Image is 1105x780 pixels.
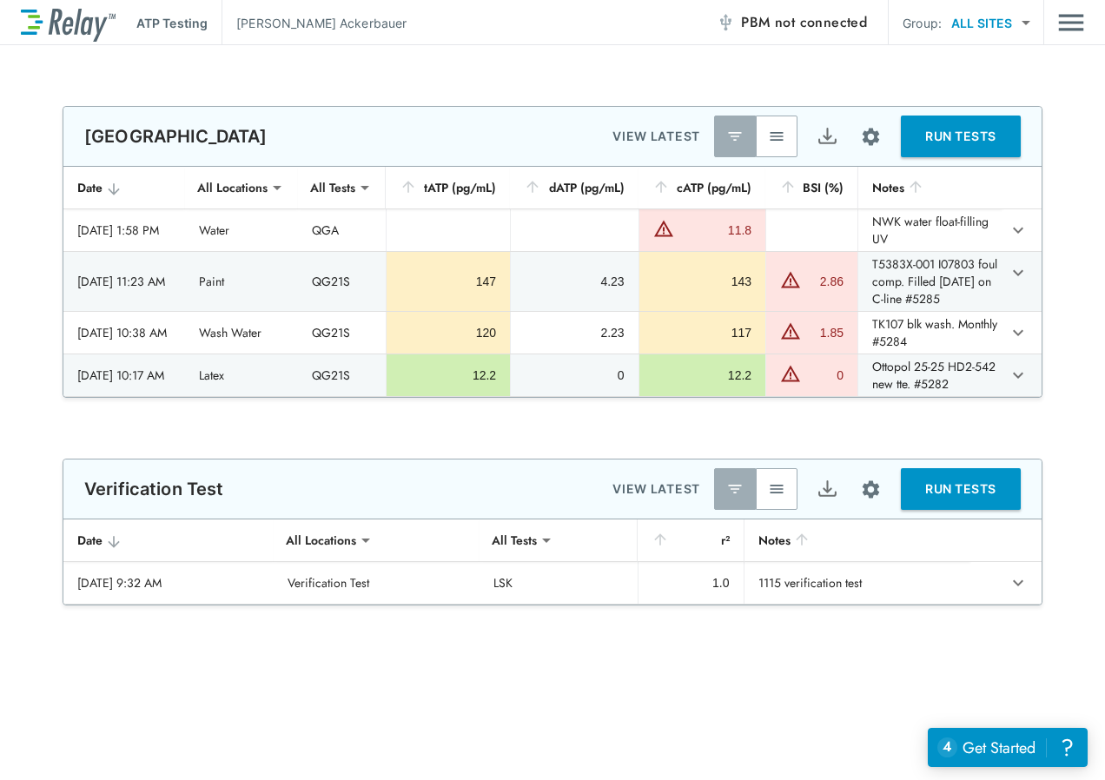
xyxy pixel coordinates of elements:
[758,530,956,551] div: Notes
[848,114,894,160] button: Site setup
[653,324,751,341] div: 117
[298,209,386,251] td: QGA
[779,177,844,198] div: BSI (%)
[678,221,751,239] div: 11.8
[652,177,751,198] div: cATP (pg/mL)
[1058,6,1084,39] img: Drawer Icon
[63,519,1042,605] table: sticky table
[817,126,838,148] img: Export Icon
[857,312,1002,354] td: TK107 blk wash. Monthly #5284
[806,468,848,510] button: Export
[652,530,730,551] div: r²
[236,14,407,32] p: [PERSON_NAME] Ackerbauer
[185,209,298,251] td: Water
[768,128,785,145] img: View All
[400,367,496,384] div: 12.2
[274,523,368,558] div: All Locations
[298,354,386,396] td: QG21S
[817,479,838,500] img: Export Icon
[298,252,386,311] td: QG21S
[185,354,298,396] td: Latex
[1003,360,1033,390] button: expand row
[903,14,942,32] p: Group:
[63,167,185,209] th: Date
[780,363,801,384] img: Warning
[63,519,274,562] th: Date
[77,221,171,239] div: [DATE] 1:58 PM
[185,252,298,311] td: Paint
[21,4,116,42] img: LuminUltra Relay
[710,5,874,40] button: PBM not connected
[780,269,801,290] img: Warning
[480,523,549,558] div: All Tests
[848,466,894,512] button: Site setup
[84,126,268,147] p: [GEOGRAPHIC_DATA]
[525,324,625,341] div: 2.23
[1058,6,1084,39] button: Main menu
[726,128,744,145] img: Latest
[872,177,988,198] div: Notes
[901,116,1021,157] button: RUN TESTS
[77,324,171,341] div: [DATE] 10:38 AM
[805,324,844,341] div: 1.85
[726,480,744,498] img: Latest
[298,312,386,354] td: QG21S
[185,170,280,205] div: All Locations
[63,167,1042,397] table: sticky table
[744,562,970,604] td: 1115 verification test
[860,126,882,148] img: Settings Icon
[717,14,734,31] img: Offline Icon
[77,574,260,592] div: [DATE] 9:32 AM
[77,367,171,384] div: [DATE] 10:17 AM
[77,273,171,290] div: [DATE] 11:23 AM
[653,367,751,384] div: 12.2
[1003,318,1033,347] button: expand row
[768,480,785,498] img: View All
[400,177,496,198] div: tATP (pg/mL)
[525,367,625,384] div: 0
[780,321,801,341] img: Warning
[612,479,700,499] p: VIEW LATEST
[185,312,298,354] td: Wash Water
[805,273,844,290] div: 2.86
[400,273,496,290] div: 147
[400,324,496,341] div: 120
[741,10,867,35] span: PBM
[525,273,625,290] div: 4.23
[1003,568,1033,598] button: expand row
[928,728,1088,767] iframe: Resource center
[274,562,479,604] td: Verification Test
[1003,215,1033,245] button: expand row
[612,126,700,147] p: VIEW LATEST
[860,479,882,500] img: Settings Icon
[857,209,1002,251] td: NWK water float-filling UV
[524,177,625,198] div: dATP (pg/mL)
[806,116,848,157] button: Export
[775,12,867,32] span: not connected
[652,574,730,592] div: 1.0
[857,252,1002,311] td: T5383X-001 I07803 foul comp. Filled [DATE] on C-line #5285
[653,218,674,239] img: Warning
[653,273,751,290] div: 143
[805,367,844,384] div: 0
[857,354,1002,396] td: Ottopol 25-25 HD2-542 new tte. #5282
[136,14,208,32] p: ATP Testing
[84,479,224,499] p: Verification Test
[298,170,367,205] div: All Tests
[480,562,638,604] td: LSK
[901,468,1021,510] button: RUN TESTS
[1003,258,1033,288] button: expand row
